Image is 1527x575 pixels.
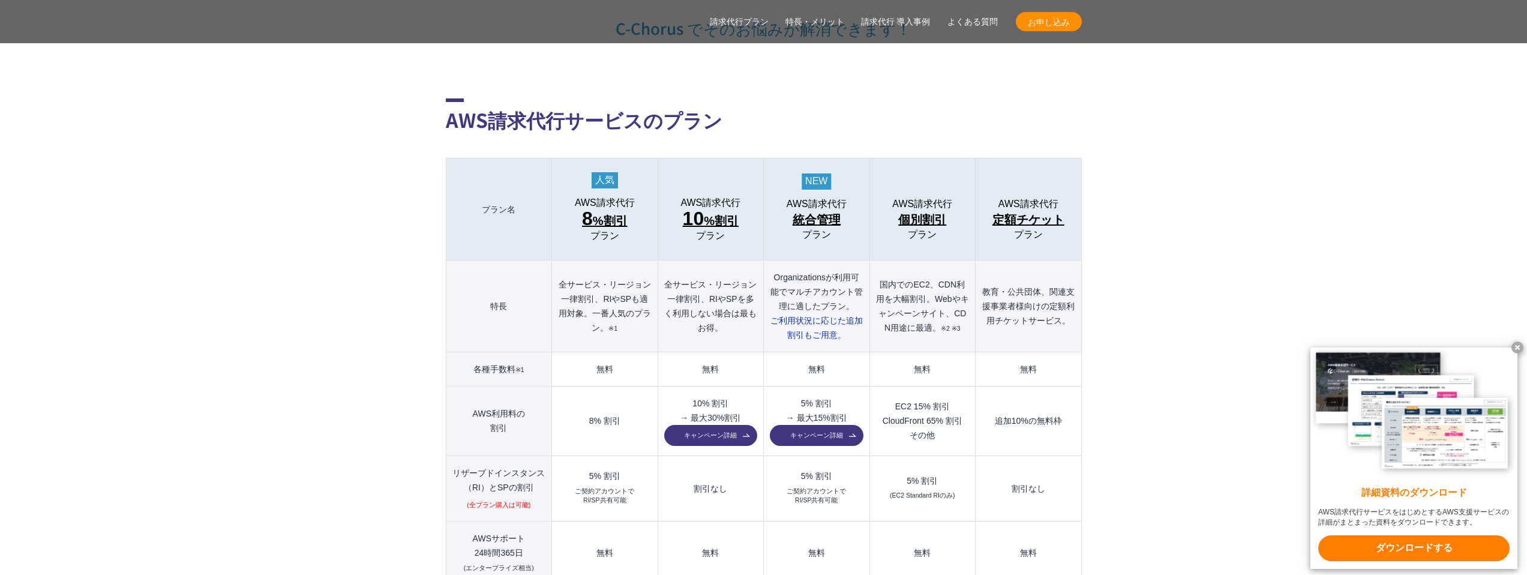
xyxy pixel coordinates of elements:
[890,491,955,501] small: (EC2 Standard RIのみ)
[582,209,628,230] span: %割引
[1318,535,1510,561] x-t: ダウンロードする
[515,366,524,373] small: ※1
[658,387,763,456] td: 10% 割引 → 最大30%割引
[558,197,651,241] a: AWS請求代行 8%割引 プラン
[947,16,998,28] a: よくある質問
[590,230,619,241] span: プラン
[976,387,1081,456] td: 追加10%の無料枠
[552,387,658,456] td: 8% 割引
[710,16,769,28] a: 請求代行プラン
[582,208,593,229] span: 8
[1318,507,1510,528] x-t: AWS請求代行サービスをはじめとするAWS支援サービスの詳細がまとまった資料をダウンロードできます。
[787,487,846,506] small: ご契約アカウントで RI/SP共有可能
[770,199,863,240] a: AWS請求代行 統合管理プラン
[892,199,952,209] span: AWS請求代行
[1016,12,1082,31] a: お申し込み
[446,352,552,387] th: 各種手数料
[764,352,869,387] td: 無料
[941,325,961,332] small: ※2 ※3
[876,477,969,485] div: 5% 割引
[869,352,975,387] td: 無料
[1318,486,1510,500] x-t: 詳細資料のダウンロード
[908,229,937,240] span: プラン
[764,387,869,456] td: 5% 割引 → 最大15%割引
[696,230,725,241] span: プラン
[764,260,869,352] th: Organizationsが利用可能でマルチアカウント管理に適したプラン。
[785,16,844,28] a: 特長・メリット
[770,425,863,446] a: キャンペーン詳細
[1310,348,1517,569] a: 詳細資料のダウンロード AWS請求代行サービスをはじめとするAWS支援サービスの詳細がまとまった資料をダウンロードできます。 ダウンロードする
[861,16,931,28] a: 請求代行 導入事例
[976,456,1081,522] td: 割引なし
[464,564,534,571] small: (エンタープライズ相当)
[658,260,763,352] th: 全サービス・リージョン一律割引、RIやSPを多く利用しない場合は最もお得。
[575,487,634,506] small: ご契約アカウントで RI/SP共有可能
[658,456,763,522] td: 割引なし
[869,387,975,456] td: EC2 15% 割引 CloudFront 65% 割引 その他
[683,209,739,230] span: %割引
[1016,16,1082,28] span: お申し込み
[467,501,530,510] small: (全プラン購入は可能)
[793,210,841,229] span: 統合管理
[992,210,1064,229] span: 定額チケット
[558,472,651,480] div: 5% 割引
[446,387,552,456] th: AWS利用料の 割引
[869,260,975,352] th: 国内でのEC2、CDN利用を大幅割引。Webやキャンペーンサイト、CDN用途に最適。
[787,199,847,209] span: AWS請求代行
[976,260,1081,352] th: 教育・公共団体、関連支援事業者様向けの定額利用チケットサービス。
[552,352,658,387] td: 無料
[683,208,704,229] span: 10
[446,158,552,260] th: プラン名
[446,260,552,352] th: 特長
[770,316,863,340] span: ご利用状況に応じた
[976,352,1081,387] td: 無料
[446,456,552,522] th: リザーブドインスタンス （RI）とSPの割引
[998,199,1058,209] span: AWS請求代行
[802,229,831,240] span: プラン
[658,352,763,387] td: 無料
[898,210,946,229] span: 個別割引
[680,197,740,208] span: AWS請求代行
[575,197,635,208] span: AWS請求代行
[982,199,1075,240] a: AWS請求代行 定額チケットプラン
[876,199,969,240] a: AWS請求代行 個別割引プラン
[664,425,757,446] a: キャンペーン詳細
[608,325,617,332] small: ※1
[770,472,863,480] div: 5% 割引
[664,197,757,241] a: AWS請求代行 10%割引プラン
[446,98,1082,134] h2: AWS請求代行サービスのプラン
[1014,229,1043,240] span: プラン
[552,260,658,352] th: 全サービス・リージョン一律割引、RIやSPも適用対象。一番人気のプラン。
